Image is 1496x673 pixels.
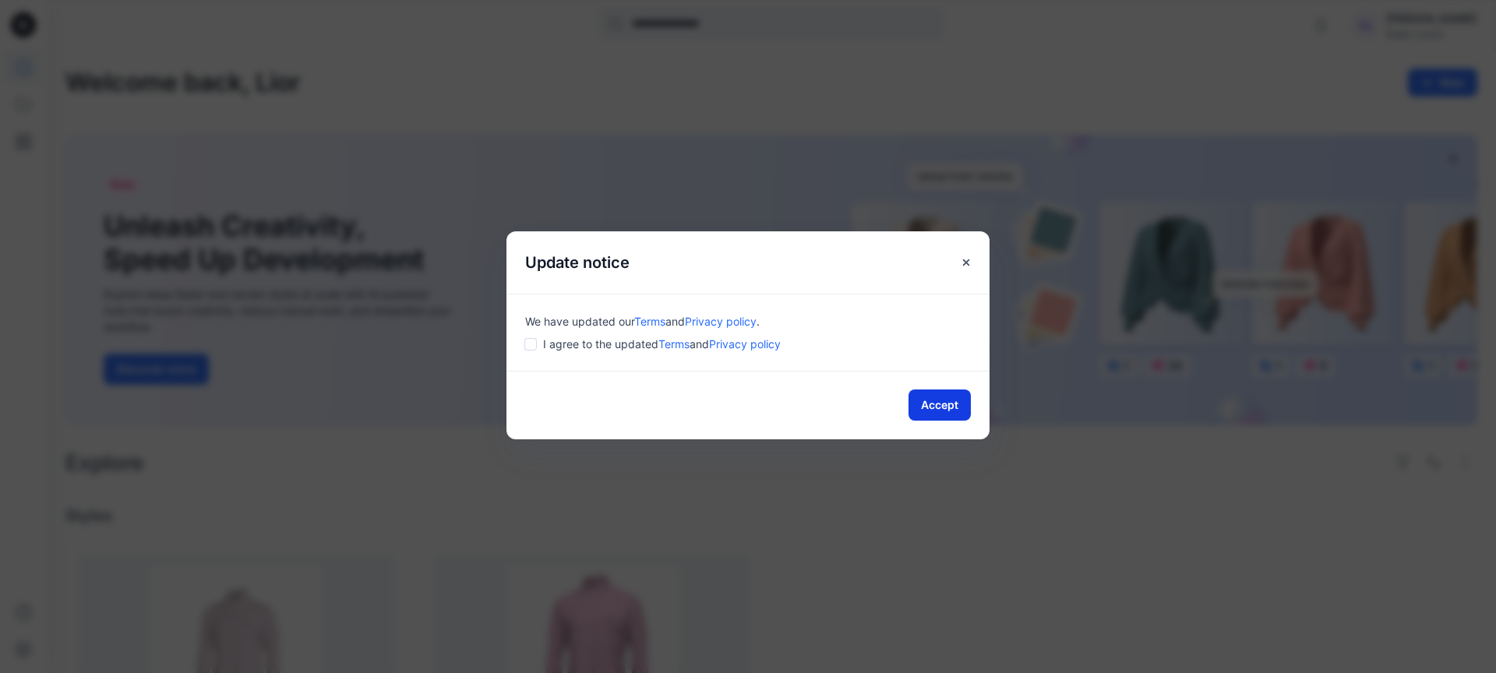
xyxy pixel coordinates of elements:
[909,389,971,421] button: Accept
[952,248,980,277] button: Close
[525,313,971,329] div: We have updated our .
[543,336,781,352] span: I agree to the updated
[709,337,781,351] a: Privacy policy
[690,337,709,351] span: and
[506,231,648,294] h5: Update notice
[634,315,665,328] a: Terms
[665,315,685,328] span: and
[685,315,757,328] a: Privacy policy
[658,337,690,351] a: Terms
